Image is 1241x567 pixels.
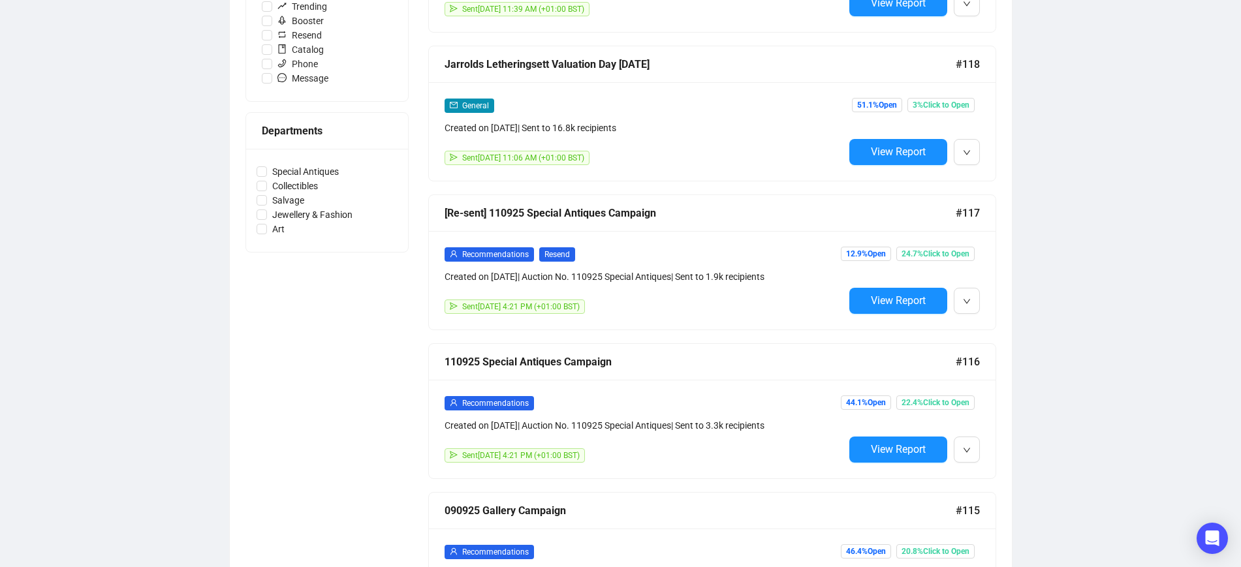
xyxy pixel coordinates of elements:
[462,399,529,408] span: Recommendations
[871,146,926,158] span: View Report
[277,59,287,68] span: phone
[462,302,580,311] span: Sent [DATE] 4:21 PM (+01:00 BST)
[445,354,956,370] div: 110925 Special Antiques Campaign
[849,139,947,165] button: View Report
[539,247,575,262] span: Resend
[907,98,975,112] span: 3% Click to Open
[896,247,975,261] span: 24.7% Click to Open
[450,101,458,109] span: mail
[272,28,327,42] span: Resend
[956,502,980,519] span: #115
[450,547,458,555] span: user
[896,544,975,559] span: 20.8% Click to Open
[450,451,458,459] span: send
[272,57,323,71] span: Phone
[267,207,358,222] span: Jewellery & Fashion
[445,205,956,221] div: [Re-sent] 110925 Special Antiques Campaign
[428,46,996,181] a: Jarrolds Letheringsett Valuation Day [DATE]#118mailGeneralCreated on [DATE]| Sent to 16.8k recipi...
[841,247,891,261] span: 12.9% Open
[462,250,529,259] span: Recommendations
[267,164,344,179] span: Special Antiques
[450,5,458,12] span: send
[450,399,458,406] span: user
[956,56,980,72] span: #118
[462,101,489,110] span: General
[262,123,392,139] div: Departments
[272,14,329,28] span: Booster
[277,16,287,25] span: rocket
[849,437,947,463] button: View Report
[277,30,287,39] span: retweet
[450,250,458,258] span: user
[956,354,980,370] span: #116
[445,121,844,135] div: Created on [DATE] | Sent to 16.8k recipients
[1197,523,1228,554] div: Open Intercom Messenger
[445,418,844,433] div: Created on [DATE] | Auction No. 110925 Special Antiques | Sent to 3.3k recipients
[871,294,926,307] span: View Report
[462,5,584,14] span: Sent [DATE] 11:39 AM (+01:00 BST)
[841,395,891,410] span: 44.1% Open
[963,149,971,157] span: down
[852,98,902,112] span: 51.1% Open
[450,153,458,161] span: send
[445,56,956,72] div: Jarrolds Letheringsett Valuation Day [DATE]
[272,71,334,85] span: Message
[841,544,891,559] span: 46.4% Open
[963,298,971,305] span: down
[277,44,287,54] span: book
[963,446,971,454] span: down
[450,302,458,310] span: send
[871,443,926,455] span: View Report
[462,451,580,460] span: Sent [DATE] 4:21 PM (+01:00 BST)
[428,194,996,330] a: [Re-sent] 110925 Special Antiques Campaign#117userRecommendationsResendCreated on [DATE]| Auction...
[267,179,323,193] span: Collectibles
[445,502,956,519] div: 090925 Gallery Campaign
[428,343,996,479] a: 110925 Special Antiques Campaign#116userRecommendationsCreated on [DATE]| Auction No. 110925 Spec...
[956,205,980,221] span: #117
[849,288,947,314] button: View Report
[277,73,287,82] span: message
[462,153,584,162] span: Sent [DATE] 11:06 AM (+01:00 BST)
[896,395,975,410] span: 22.4% Click to Open
[272,42,329,57] span: Catalog
[267,193,309,207] span: Salvage
[267,222,290,236] span: Art
[277,1,287,10] span: rise
[445,269,844,284] div: Created on [DATE] | Auction No. 110925 Special Antiques | Sent to 1.9k recipients
[462,547,529,557] span: Recommendations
